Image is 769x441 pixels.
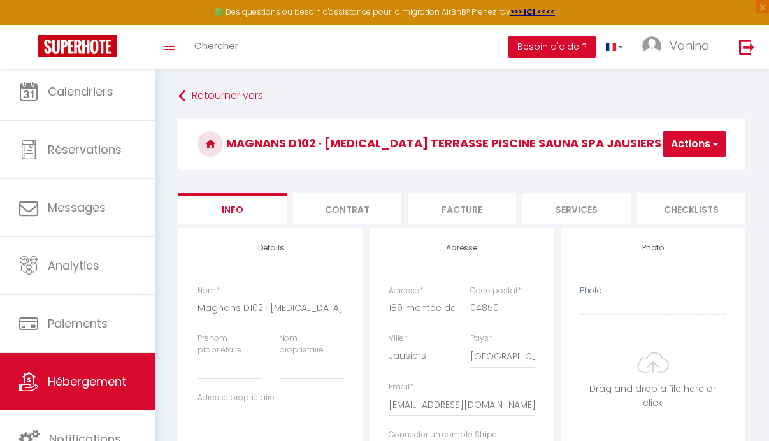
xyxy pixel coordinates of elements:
li: Facture [408,193,516,224]
span: Chercher [194,39,238,52]
a: ... Vanina [633,25,726,69]
li: Services [522,193,631,224]
span: Messages [48,199,106,215]
h4: Adresse [389,243,535,252]
button: Besoin d'aide ? [508,36,596,58]
label: Adresse propriétaire [198,392,275,404]
label: Connecter un compte Stripe [389,429,497,441]
span: Paiements [48,315,108,331]
label: Photo [580,285,602,297]
img: ... [642,36,661,55]
h4: Détails [198,243,344,252]
li: Info [178,193,287,224]
label: Code postal [470,285,521,297]
img: Super Booking [38,35,117,57]
button: Actions [663,131,726,157]
a: >>> ICI <<<< [510,6,555,17]
label: Prénom propriétaire [198,333,262,357]
img: logout [739,39,755,55]
span: Analytics [48,257,99,273]
label: Email [389,381,413,393]
span: Vanina [670,38,710,54]
label: Ville [389,333,408,345]
a: Retourner vers [178,85,745,108]
span: Hébergement [48,373,126,389]
label: Pays [470,333,492,345]
span: Calendriers [48,83,113,99]
span: Réservations [48,141,122,157]
h4: Photo [580,243,726,252]
h3: Magnans D102 · [MEDICAL_DATA] Terrasse Piscine Sauna Spa Jausiers Magnans [178,119,745,170]
a: Chercher [185,25,248,69]
label: Adresse [389,285,423,297]
li: Contrat [293,193,401,224]
label: Nom propriétaire [279,333,344,357]
label: Nom [198,285,220,297]
li: Checklists [637,193,745,224]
